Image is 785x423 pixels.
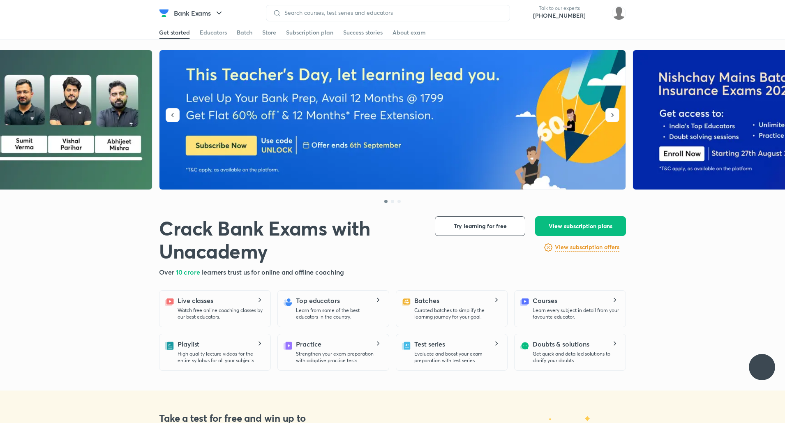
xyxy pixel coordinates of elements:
[296,296,340,305] h5: Top educators
[159,216,422,262] h1: Crack Bank Exams with Unacademy
[343,28,383,37] div: Success stories
[296,351,382,364] p: Strengthen your exam preparation with adaptive practice tests.
[555,243,619,252] a: View subscription offers
[549,222,612,230] span: View subscription plans
[533,307,619,320] p: Learn every subject in detail from your favourite educator.
[533,296,557,305] h5: Courses
[392,28,426,37] div: About exam
[296,339,321,349] h5: Practice
[533,339,589,349] h5: Doubts & solutions
[612,6,626,20] img: Piyush Mishra
[286,26,333,39] a: Subscription plan
[159,26,190,39] a: Get started
[176,268,202,276] span: 10 crore
[159,8,169,18] img: Company Logo
[435,216,525,236] button: Try learning for free
[200,26,227,39] a: Educators
[533,351,619,364] p: Get quick and detailed solutions to clarify your doubts.
[533,5,586,12] p: Talk to our experts
[757,362,767,372] img: ttu
[454,222,507,230] span: Try learning for free
[169,5,229,21] button: Bank Exams
[286,28,333,37] div: Subscription plan
[414,351,501,364] p: Evaluate and boost your exam preparation with test series.
[296,307,382,320] p: Learn from some of the best educators in the country.
[237,26,252,39] a: Batch
[414,307,501,320] p: Curated batches to simplify the learning journey for your goal.
[262,28,276,37] div: Store
[281,9,503,16] input: Search courses, test series and educators
[202,268,344,276] span: learners trust us for online and offline coaching
[592,7,605,20] img: avatar
[414,339,445,349] h5: Test series
[159,28,190,37] div: Get started
[535,216,626,236] button: View subscription plans
[555,243,619,252] h6: View subscription offers
[200,28,227,37] div: Educators
[178,339,199,349] h5: Playlist
[392,26,426,39] a: About exam
[237,28,252,37] div: Batch
[343,26,383,39] a: Success stories
[414,296,439,305] h5: Batches
[517,5,533,21] img: call-us
[262,26,276,39] a: Store
[159,268,176,276] span: Over
[178,296,213,305] h5: Live classes
[178,351,264,364] p: High quality lecture videos for the entire syllabus for all your subjects.
[533,12,586,20] a: [PHONE_NUMBER]
[178,307,264,320] p: Watch free online coaching classes by our best educators.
